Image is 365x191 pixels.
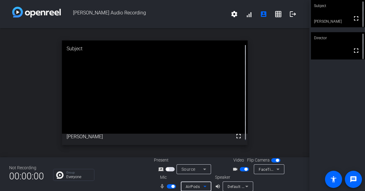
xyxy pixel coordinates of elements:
span: Video [233,157,244,163]
div: Director [311,32,365,44]
span: 00:00:00 [9,169,44,184]
div: Speaker [215,174,252,181]
mat-icon: fullscreen [235,132,242,140]
span: [PERSON_NAME] Audio Recording [61,7,227,21]
mat-icon: logout [289,10,297,18]
p: Group [66,171,91,174]
mat-icon: grid_on [275,10,282,18]
mat-icon: settings [231,10,238,18]
mat-icon: volume_up [215,183,222,190]
span: Flip Camera [247,157,270,163]
button: signal_cellular_alt [242,7,256,21]
mat-icon: accessibility [330,176,337,183]
span: FaceTime HD Camera (1C1C:B782) [259,167,322,172]
span: Source [181,167,195,172]
img: Chat Icon [56,171,64,179]
mat-icon: screen_share_outline [158,166,166,173]
div: Not Recording [9,165,44,171]
div: Present [154,157,215,163]
mat-icon: fullscreen [352,47,360,54]
div: Subject [62,40,248,57]
mat-icon: videocam_outline [232,166,240,173]
p: Everyone [66,175,91,179]
div: Mic [154,174,215,181]
span: AirPods [186,185,200,189]
img: white-gradient.svg [12,7,61,17]
span: Default - AirPods [228,184,258,189]
mat-icon: message [350,176,357,183]
mat-icon: fullscreen [352,15,360,22]
mat-icon: mic_none [159,183,167,190]
mat-icon: account_box [260,10,267,18]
